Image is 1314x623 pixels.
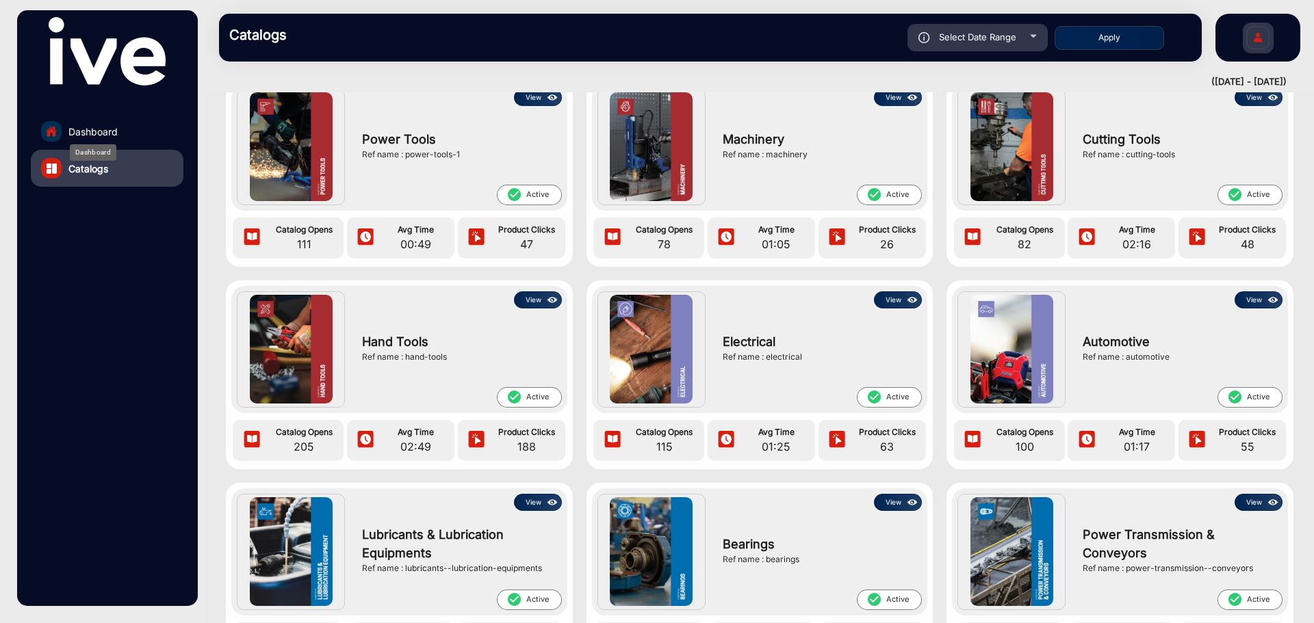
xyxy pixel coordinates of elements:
[242,430,262,451] img: icon
[723,553,915,566] div: Ref name : bearings
[250,295,333,403] img: Hand Tools
[1265,293,1281,308] img: icon
[1212,426,1283,438] span: Product Clicks
[741,224,812,236] span: Avg Time
[381,426,451,438] span: Avg Time
[229,27,421,43] h3: Catalogs
[723,130,915,148] span: Machinery
[610,497,693,606] img: Bearings
[1212,438,1283,455] span: 55
[628,426,701,438] span: Catalog Opens
[545,90,561,105] img: icon
[827,430,847,451] img: icon
[268,224,340,236] span: Catalog Opens
[1187,430,1207,451] img: icon
[250,92,333,201] img: Power Tools
[497,387,562,408] span: Active
[45,125,57,137] img: home
[362,525,554,562] span: Lubricants & Lubrication Equipments
[242,228,262,248] img: icon
[506,389,521,405] mat-icon: check_circle
[1244,16,1272,64] img: Sign%20Up.svg
[1083,562,1275,574] div: Ref name : power-transmission--conveyors
[970,92,1053,201] img: Cutting Tools
[1102,438,1172,455] span: 01:17
[723,535,915,553] span: Bearings
[1083,351,1275,363] div: Ref name : automotive
[47,163,57,174] img: catalog
[852,236,923,252] span: 26
[857,387,922,408] span: Active
[1102,224,1172,236] span: Avg Time
[70,144,116,161] div: Dashboard
[988,224,1061,236] span: Catalog Opens
[918,32,930,43] img: icon
[355,228,376,248] img: icon
[610,295,693,403] img: Electrical
[962,228,983,248] img: icon
[874,89,922,106] button: Viewicon
[362,332,554,351] span: Hand Tools
[970,497,1053,606] img: Power Transmission & Conveyors
[602,430,623,451] img: icon
[905,293,920,308] img: icon
[1102,236,1172,252] span: 02:16
[381,224,451,236] span: Avg Time
[628,236,701,252] span: 78
[514,494,562,511] button: Viewicon
[1187,228,1207,248] img: icon
[1227,592,1242,607] mat-icon: check_circle
[852,224,923,236] span: Product Clicks
[1077,430,1097,451] img: icon
[857,185,922,205] span: Active
[1077,228,1097,248] img: icon
[610,92,693,201] img: Machinery
[31,150,183,187] a: Catalogs
[741,438,812,455] span: 01:25
[506,187,521,202] mat-icon: check_circle
[852,426,923,438] span: Product Clicks
[1218,387,1283,408] span: Active
[205,75,1287,89] div: ([DATE] - [DATE])
[1212,224,1283,236] span: Product Clicks
[362,148,554,161] div: Ref name : power-tools-1
[988,438,1061,455] span: 100
[602,228,623,248] img: icon
[466,430,487,451] img: icon
[268,438,340,455] span: 205
[466,228,487,248] img: icon
[628,224,701,236] span: Catalog Opens
[939,31,1016,42] span: Select Date Range
[1227,187,1242,202] mat-icon: check_circle
[723,332,915,351] span: Electrical
[970,295,1053,403] img: Automotive
[988,236,1061,252] span: 82
[491,426,562,438] span: Product Clicks
[49,17,165,85] img: vmg-logo
[1265,90,1281,105] img: icon
[866,187,881,202] mat-icon: check_circle
[1083,332,1275,351] span: Automotive
[362,351,554,363] div: Ref name : hand-tools
[741,426,812,438] span: Avg Time
[874,291,922,308] button: Viewicon
[497,589,562,610] span: Active
[1235,494,1283,511] button: Viewicon
[1102,426,1172,438] span: Avg Time
[268,236,340,252] span: 111
[723,351,915,363] div: Ref name : electrical
[852,438,923,455] span: 63
[1083,148,1275,161] div: Ref name : cutting-tools
[381,236,451,252] span: 00:49
[962,430,983,451] img: icon
[362,130,554,148] span: Power Tools
[716,430,736,451] img: icon
[68,124,118,139] span: Dashboard
[514,89,562,106] button: Viewicon
[362,562,554,574] div: Ref name : lubricants--lubrication-equipments
[506,592,521,607] mat-icon: check_circle
[827,228,847,248] img: icon
[1212,236,1283,252] span: 48
[545,293,561,308] img: icon
[1235,291,1283,308] button: Viewicon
